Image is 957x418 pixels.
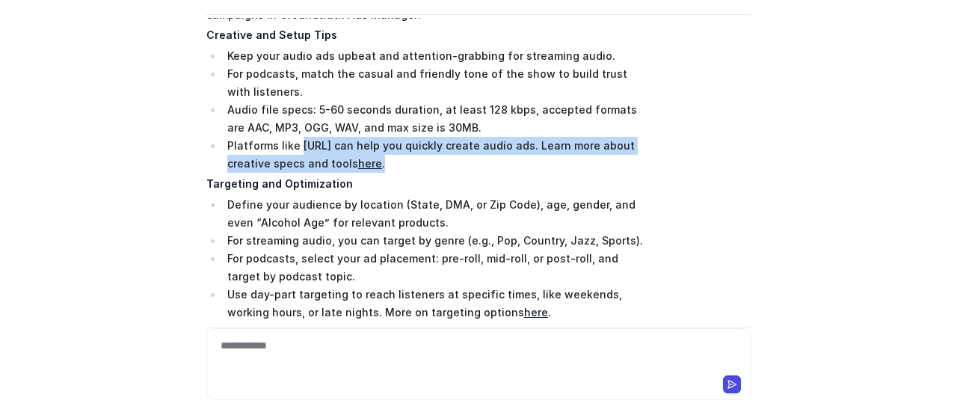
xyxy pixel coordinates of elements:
strong: Creative and Setup Tips [206,28,337,41]
li: For streaming audio, you can target by genre (e.g., Pop, Country, Jazz, Sports). [223,232,644,250]
li: Audio file specs: 5-60 seconds duration, at least 128 kbps, accepted formats are AAC, MP3, OGG, W... [223,101,644,137]
li: Use day-part targeting to reach listeners at specific times, like weekends, working hours, or lat... [223,286,644,322]
strong: Targeting and Optimization [206,177,353,190]
li: For podcasts, select your ad placement: pre-roll, mid-roll, or post-roll, and target by podcast t... [223,250,644,286]
li: Platforms like [URL] can help you quickly create audio ads. Learn more about creative specs and t... [223,137,644,173]
li: Keep your audio ads upbeat and attention-grabbing for streaming audio. [223,47,644,65]
a: here [524,306,548,319]
li: Define your audience by location (State, DMA, or Zip Code), age, gender, and even “Alcohol Age” f... [223,196,644,232]
a: here [358,157,382,170]
li: For podcasts, match the casual and friendly tone of the show to build trust with listeners. [223,65,644,101]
